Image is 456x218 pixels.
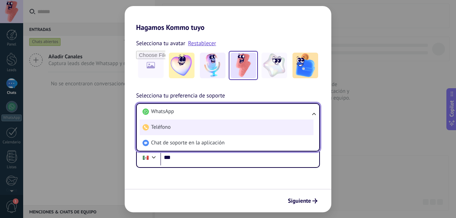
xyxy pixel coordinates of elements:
div: Mexico: + 52 [139,150,152,165]
button: Siguiente [285,195,321,207]
span: WhatsApp [151,108,174,115]
img: -3.jpeg [230,53,256,78]
img: -2.jpeg [200,53,226,78]
img: -1.jpeg [169,53,195,78]
a: Restablecer [188,40,216,47]
span: Chat de soporte en la aplicación [151,139,224,147]
span: Teléfono [151,124,171,131]
span: Selecciona tu avatar [136,39,185,48]
img: -5.jpeg [292,53,318,78]
span: Siguiente [288,198,311,203]
h2: Hagamos Kommo tuyo [125,6,331,32]
img: -4.jpeg [261,53,287,78]
span: Selecciona tu preferencia de soporte [136,91,225,101]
